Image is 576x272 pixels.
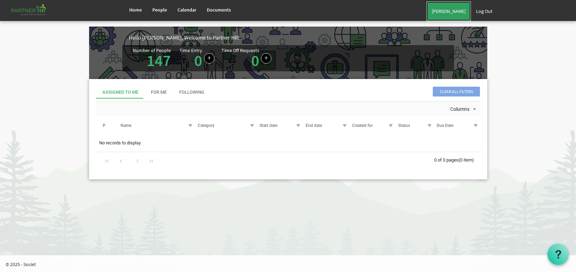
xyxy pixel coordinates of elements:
td: No records to display [96,136,480,150]
span: Name [121,123,131,128]
span: Start date [260,123,277,128]
a: Log Out [471,1,498,21]
span: Home [129,7,142,13]
span: People [152,7,167,13]
span: Status [398,123,410,128]
div: For Me [151,89,167,96]
span: Columns [450,105,470,114]
div: Go to first page [102,156,112,165]
a: 0 [251,51,259,70]
div: Go to last page [146,156,156,165]
div: Number of People [133,48,171,53]
span: Category [198,123,214,128]
div: tab-header [96,86,480,99]
a: Log hours [204,53,214,64]
span: Created for [352,123,373,128]
span: Due Date [437,123,453,128]
div: Following [179,89,204,96]
a: 147 [147,51,171,70]
div: Go to next page [133,156,142,165]
span: 0 of 0 pages [434,157,459,163]
a: Create a new time off request [261,53,271,64]
span: Clear all filters [433,87,480,96]
span: End date [306,123,322,128]
div: Time Entry [180,48,202,53]
span: (0 item) [459,157,474,163]
div: Number of time entries [180,48,221,69]
a: 0 [194,51,202,70]
div: Number of pending time-off requests [221,48,278,69]
button: Columns [449,105,479,114]
div: Hello [PERSON_NAME], Welcome to Partner HR! [129,34,487,42]
span: Documents [207,7,231,13]
span: P [103,123,105,128]
div: Go to previous page [116,156,125,165]
p: © 2025 - Societ [6,261,576,268]
div: Total number of active people in Partner HR [133,48,180,69]
span: Calendar [177,7,196,13]
div: Assigned To Me [102,89,138,96]
div: Columns [449,101,479,116]
div: Time Off Requests [221,48,259,53]
div: 0 of 0 pages (0 item) [434,152,480,167]
a: [PERSON_NAME] [426,1,471,21]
